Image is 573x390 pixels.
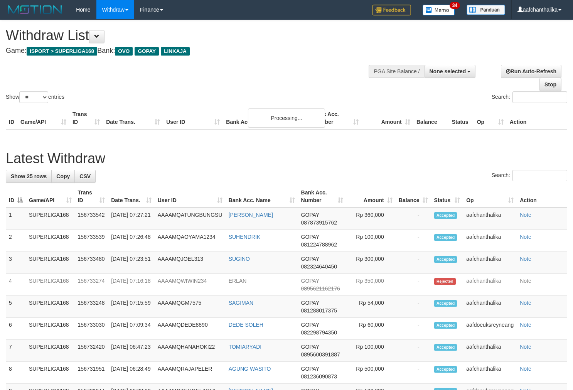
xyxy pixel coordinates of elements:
td: Rp 54,000 [346,296,396,318]
th: ID: activate to sort column descending [6,186,26,208]
td: aafchanthalika [463,274,517,296]
th: Game/API [17,107,69,129]
td: AAAAMQDEDE8890 [155,318,226,340]
a: CSV [74,170,96,183]
th: User ID: activate to sort column ascending [155,186,226,208]
td: AAAAMQGM7575 [155,296,226,318]
input: Search: [512,170,567,181]
span: GOPAY [301,212,319,218]
h1: Latest Withdraw [6,151,567,166]
td: 3 [6,252,26,274]
span: OVO [115,47,133,56]
td: AAAAMQATUNGBUNGSU [155,208,226,230]
th: Game/API: activate to sort column ascending [26,186,75,208]
a: Note [520,212,531,218]
th: User ID [163,107,223,129]
label: Show entries [6,91,64,103]
td: 156733539 [75,230,108,252]
span: Copy 081236090873 to clipboard [301,373,337,380]
div: PGA Site Balance / [369,65,424,78]
a: SUHENDRIK [229,234,260,240]
td: aafchanthalika [463,208,517,230]
td: SUPERLIGA168 [26,362,75,384]
a: AGUNG WASITO [229,366,271,372]
td: SUPERLIGA168 [26,274,75,296]
td: SUPERLIGA168 [26,208,75,230]
h1: Withdraw List [6,28,374,43]
th: Bank Acc. Number [310,107,361,129]
td: - [396,252,431,274]
td: - [396,230,431,252]
td: SUPERLIGA168 [26,252,75,274]
span: GOPAY [301,300,319,306]
th: Status [449,107,474,129]
td: Rp 300,000 [346,252,396,274]
th: Status: activate to sort column ascending [431,186,463,208]
a: Copy [51,170,75,183]
td: aafchanthalika [463,230,517,252]
th: Amount [362,107,413,129]
th: Balance [413,107,449,129]
td: 156731951 [75,362,108,384]
th: Action [507,107,567,129]
th: Action [517,186,567,208]
td: 156733480 [75,252,108,274]
td: 156733542 [75,208,108,230]
th: ID [6,107,17,129]
label: Search: [492,91,567,103]
span: Copy 081288017375 to clipboard [301,307,337,314]
span: GOPAY [301,322,319,328]
td: [DATE] 07:15:59 [108,296,155,318]
td: [DATE] 06:28:49 [108,362,155,384]
th: Date Trans. [103,107,163,129]
span: GOPAY [301,366,319,372]
a: Note [520,234,531,240]
td: aafdoeuksreyneang [463,318,517,340]
span: Copy 081224788962 to clipboard [301,241,337,248]
a: Note [520,278,531,284]
td: 1 [6,208,26,230]
td: aafchanthalika [463,362,517,384]
img: Feedback.jpg [372,5,411,15]
a: ERLAN [229,278,247,284]
img: MOTION_logo.png [6,4,64,15]
span: Accepted [434,366,457,373]
a: Note [520,300,531,306]
td: - [396,340,431,362]
td: Rp 100,000 [346,230,396,252]
span: 34 [450,2,460,9]
a: Stop [539,78,561,91]
td: - [396,274,431,296]
a: Note [520,256,531,262]
a: Note [520,366,531,372]
th: Bank Acc. Name [223,107,310,129]
span: Accepted [434,256,457,263]
button: None selected [425,65,476,78]
span: Accepted [434,344,457,351]
td: - [396,318,431,340]
td: [DATE] 07:09:34 [108,318,155,340]
td: 2 [6,230,26,252]
span: GOPAY [301,344,319,350]
a: SAGIMAN [229,300,254,306]
td: SUPERLIGA168 [26,340,75,362]
th: Trans ID [69,107,103,129]
a: SUGINO [229,256,250,262]
td: 8 [6,362,26,384]
td: AAAAMQHANAHOKI22 [155,340,226,362]
span: None selected [430,68,466,74]
td: AAAAMQWIWIN234 [155,274,226,296]
th: Trans ID: activate to sort column ascending [75,186,108,208]
th: Date Trans.: activate to sort column ascending [108,186,155,208]
span: Copy 0895600391887 to clipboard [301,351,340,358]
img: panduan.png [467,5,505,15]
span: CSV [79,173,91,179]
td: 7 [6,340,26,362]
a: DEDE SOLEH [229,322,263,328]
a: TOMIARYADI [229,344,262,350]
img: Button%20Memo.svg [423,5,455,15]
span: Copy 082298794350 to clipboard [301,329,337,336]
span: Accepted [434,234,457,241]
a: [PERSON_NAME] [229,212,273,218]
td: [DATE] 06:47:23 [108,340,155,362]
